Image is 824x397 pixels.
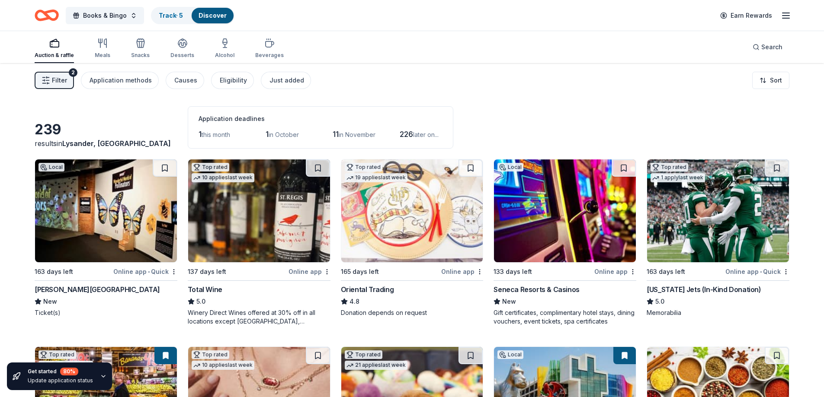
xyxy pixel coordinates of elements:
span: New [502,296,516,307]
div: Auction & raffle [35,52,74,59]
div: [US_STATE] Jets (In-Kind Donation) [647,284,761,295]
div: 10 applies last week [192,361,254,370]
a: Image for Milton J. Rubenstein Museum of Science & TechnologyLocal163 days leftOnline app•Quick[P... [35,159,177,317]
button: Sort [752,72,789,89]
img: Image for New York Jets (In-Kind Donation) [647,159,789,262]
span: in October [269,131,299,138]
span: 1 [266,130,269,139]
div: 133 days left [494,267,532,277]
a: Track· 5 [159,12,183,19]
span: 5.0 [196,296,205,307]
div: Oriental Trading [341,284,394,295]
div: Causes [174,75,197,86]
div: Local [38,163,64,172]
div: [PERSON_NAME][GEOGRAPHIC_DATA] [35,284,160,295]
div: 165 days left [341,267,379,277]
button: Meals [95,35,110,63]
span: 5.0 [655,296,664,307]
span: Lysander, [GEOGRAPHIC_DATA] [62,139,171,148]
a: Image for Oriental TradingTop rated19 applieslast week165 days leftOnline appOriental Trading4.8D... [341,159,484,317]
div: Seneca Resorts & Casinos [494,284,579,295]
span: Filter [52,75,67,86]
a: Home [35,5,59,25]
span: Search [761,42,782,52]
img: Image for Milton J. Rubenstein Museum of Science & Technology [35,159,177,262]
button: Snacks [131,35,150,63]
div: Winery Direct Wines offered at 30% off in all locations except [GEOGRAPHIC_DATA], [GEOGRAPHIC_DAT... [188,308,330,326]
span: Books & Bingo [83,10,127,21]
div: results [35,138,177,149]
span: 226 [400,130,413,139]
div: Ticket(s) [35,308,177,317]
button: Causes [166,72,204,89]
button: Desserts [170,35,194,63]
span: 1 [199,130,202,139]
div: Top rated [38,350,76,359]
a: Image for New York Jets (In-Kind Donation)Top rated1 applylast week163 days leftOnline app•Quick[... [647,159,789,317]
a: Discover [199,12,227,19]
span: this month [202,131,230,138]
div: Alcohol [215,52,234,59]
div: Donation depends on request [341,308,484,317]
div: Snacks [131,52,150,59]
button: Search [746,38,789,56]
div: Application deadlines [199,114,442,124]
button: Application methods [81,72,159,89]
div: 2 [69,68,77,77]
div: Online app Quick [113,266,177,277]
div: Memorabilia [647,308,789,317]
img: Image for Seneca Resorts & Casinos [494,159,636,262]
div: Application methods [90,75,152,86]
div: Eligibility [220,75,247,86]
span: Sort [770,75,782,86]
span: in November [339,131,375,138]
button: Eligibility [211,72,254,89]
div: 19 applies last week [345,173,407,182]
span: • [760,268,762,275]
div: Online app [441,266,483,277]
div: Online app Quick [725,266,789,277]
span: New [43,296,57,307]
div: 1 apply last week [651,173,705,182]
div: Top rated [345,163,382,172]
div: Total Wine [188,284,222,295]
button: Just added [261,72,311,89]
a: Image for Seneca Resorts & CasinosLocal133 days leftOnline appSeneca Resorts & CasinosNewGift cer... [494,159,636,326]
a: Earn Rewards [715,8,777,23]
span: in [57,139,171,148]
div: 163 days left [647,267,685,277]
div: Top rated [651,163,688,172]
div: Local [497,163,523,172]
span: 11 [333,130,339,139]
div: 21 applies last week [345,361,407,370]
div: Online app [594,266,636,277]
div: Get started [28,368,93,375]
div: Desserts [170,52,194,59]
div: Top rated [192,163,229,172]
span: 4.8 [349,296,359,307]
a: Image for Total WineTop rated10 applieslast week137 days leftOnline appTotal Wine5.0Winery Direct... [188,159,330,326]
button: Track· 5Discover [151,7,234,24]
div: Top rated [192,350,229,359]
button: Auction & raffle [35,35,74,63]
div: Update application status [28,377,93,384]
div: 239 [35,121,177,138]
div: 137 days left [188,267,226,277]
div: Just added [269,75,304,86]
button: Alcohol [215,35,234,63]
div: 80 % [60,368,78,375]
div: Top rated [345,350,382,359]
img: Image for Oriental Trading [341,159,483,262]
div: Gift certificates, complimentary hotel stays, dining vouchers, event tickets, spa certificates [494,308,636,326]
div: 10 applies last week [192,173,254,182]
div: Meals [95,52,110,59]
div: Beverages [255,52,284,59]
button: Beverages [255,35,284,63]
span: • [148,268,150,275]
div: Local [497,350,523,359]
img: Image for Total Wine [188,159,330,262]
div: Online app [289,266,330,277]
button: Filter2 [35,72,74,89]
button: Books & Bingo [66,7,144,24]
div: 163 days left [35,267,73,277]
